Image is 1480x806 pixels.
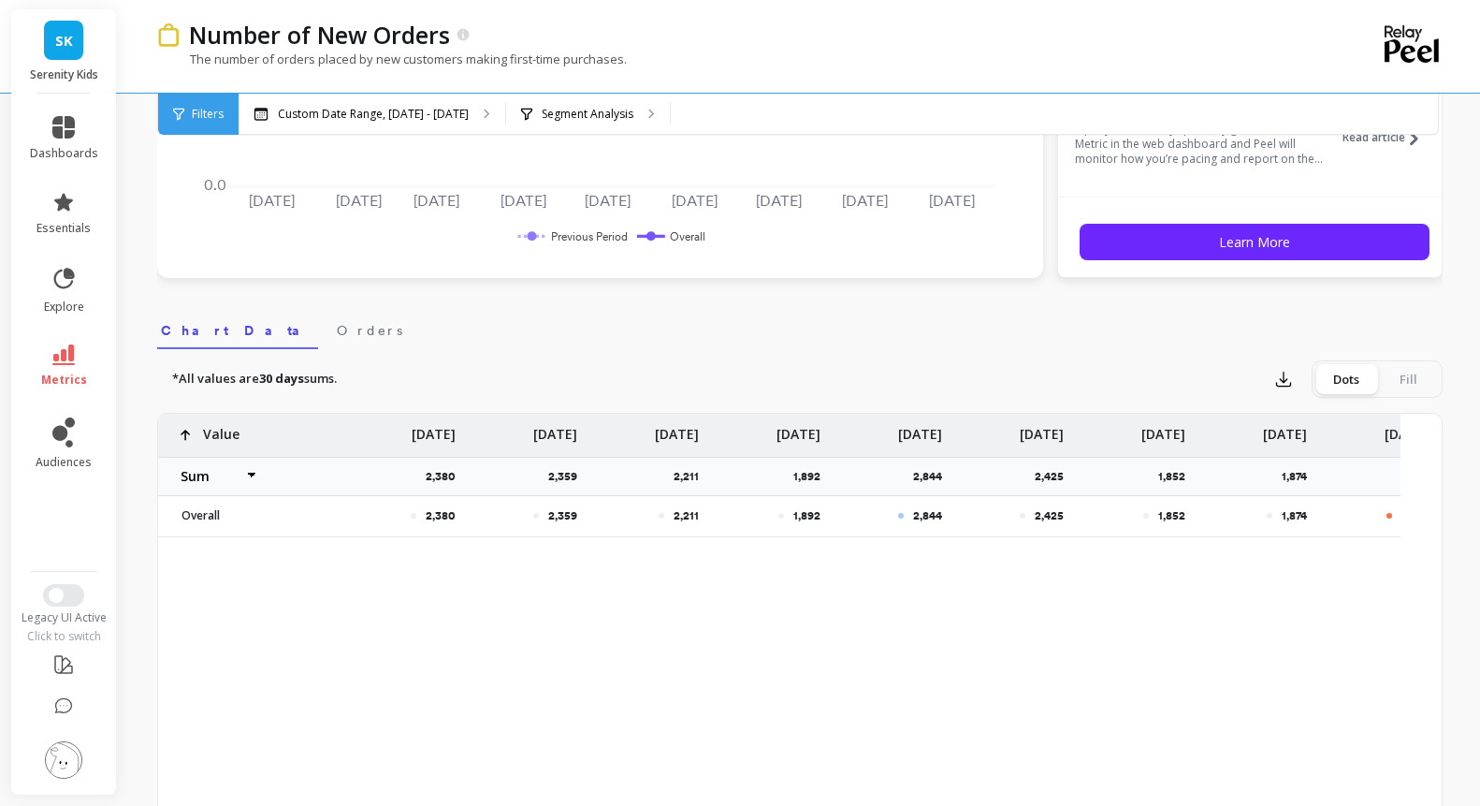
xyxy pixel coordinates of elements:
[1263,414,1307,444] p: [DATE]
[1080,224,1429,260] button: Learn More
[1385,414,1429,444] p: [DATE]
[1219,233,1290,251] span: Learn More
[1020,414,1064,444] p: [DATE]
[1342,95,1432,181] button: Read article
[44,300,84,315] span: explore
[170,508,334,523] p: Overall
[45,741,82,779] img: profile picture
[898,414,942,444] p: [DATE]
[41,373,87,388] span: metrics
[259,370,304,387] strong: 30 days
[412,414,456,444] p: [DATE]
[1315,364,1377,394] div: Dots
[674,508,699,523] p: 2,211
[1158,469,1197,484] p: 1,852
[157,51,627,67] p: The number of orders placed by new customers making first-time purchases.
[1342,130,1405,145] span: Read article
[192,107,224,122] span: Filters
[548,508,577,523] p: 2,359
[278,107,469,122] p: Custom Date Range, [DATE] - [DATE]
[1282,469,1318,484] p: 1,874
[30,67,98,82] p: Serenity Kids
[1282,508,1307,523] p: 1,874
[30,146,98,161] span: dashboards
[337,321,402,340] span: Orders
[1035,508,1064,523] p: 2,425
[426,508,456,523] p: 2,380
[189,19,450,51] p: Number of New Orders
[172,370,337,388] p: *All values are sums.
[11,610,117,625] div: Legacy UI Active
[1035,469,1075,484] p: 2,425
[36,455,92,470] span: audiences
[157,306,1443,349] nav: Tabs
[157,23,180,47] img: header icon
[426,469,467,484] p: 2,380
[203,414,239,444] p: Value
[548,469,588,484] p: 2,359
[1377,364,1439,394] div: Fill
[674,469,710,484] p: 2,211
[1075,122,1332,167] p: Input your monthly/quarterly goals for each Metric in the web dashboard and Peel will monitor how...
[542,107,633,122] p: Segment Analysis
[43,584,84,607] button: Switch to New UI
[55,30,73,51] span: SK
[11,629,117,644] div: Click to switch
[913,508,942,523] p: 2,844
[1141,414,1185,444] p: [DATE]
[161,321,314,340] span: Chart Data
[655,414,699,444] p: [DATE]
[793,508,820,523] p: 1,892
[533,414,577,444] p: [DATE]
[776,414,820,444] p: [DATE]
[36,221,91,236] span: essentials
[913,469,953,484] p: 2,844
[1158,508,1185,523] p: 1,852
[793,469,832,484] p: 1,892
